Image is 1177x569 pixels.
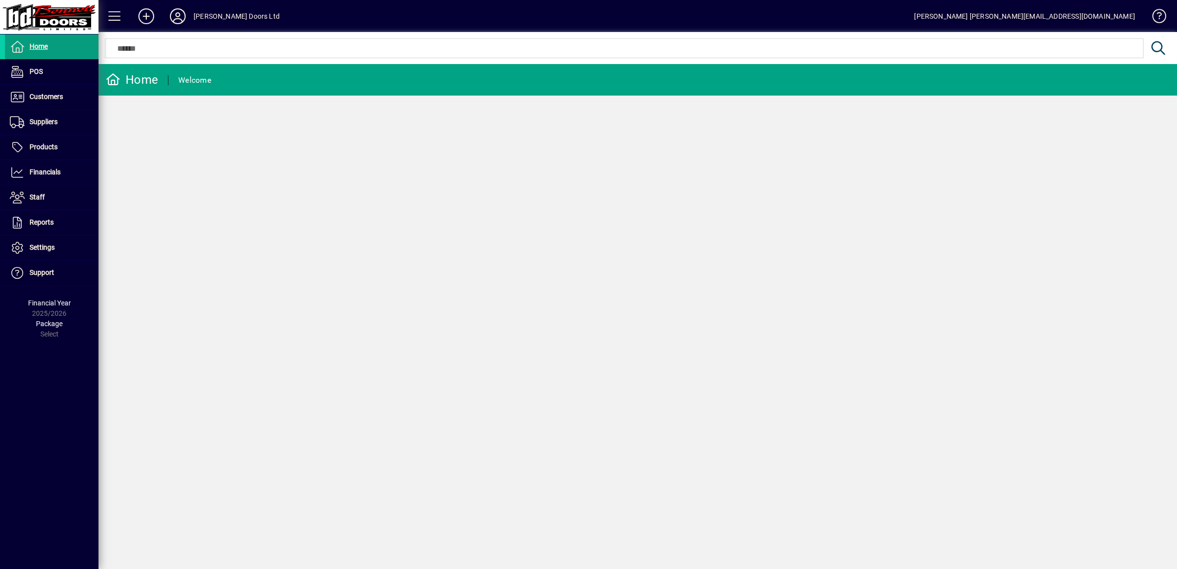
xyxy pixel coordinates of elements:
[5,185,98,210] a: Staff
[5,210,98,235] a: Reports
[5,85,98,109] a: Customers
[131,7,162,25] button: Add
[30,118,58,126] span: Suppliers
[30,193,45,201] span: Staff
[30,67,43,75] span: POS
[5,110,98,134] a: Suppliers
[30,243,55,251] span: Settings
[194,8,280,24] div: [PERSON_NAME] Doors Ltd
[914,8,1135,24] div: [PERSON_NAME] [PERSON_NAME][EMAIL_ADDRESS][DOMAIN_NAME]
[5,261,98,285] a: Support
[178,72,211,88] div: Welcome
[1145,2,1165,34] a: Knowledge Base
[5,135,98,160] a: Products
[30,168,61,176] span: Financials
[5,235,98,260] a: Settings
[5,60,98,84] a: POS
[30,42,48,50] span: Home
[30,218,54,226] span: Reports
[162,7,194,25] button: Profile
[28,299,71,307] span: Financial Year
[30,143,58,151] span: Products
[106,72,158,88] div: Home
[30,93,63,100] span: Customers
[5,160,98,185] a: Financials
[30,268,54,276] span: Support
[36,320,63,328] span: Package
